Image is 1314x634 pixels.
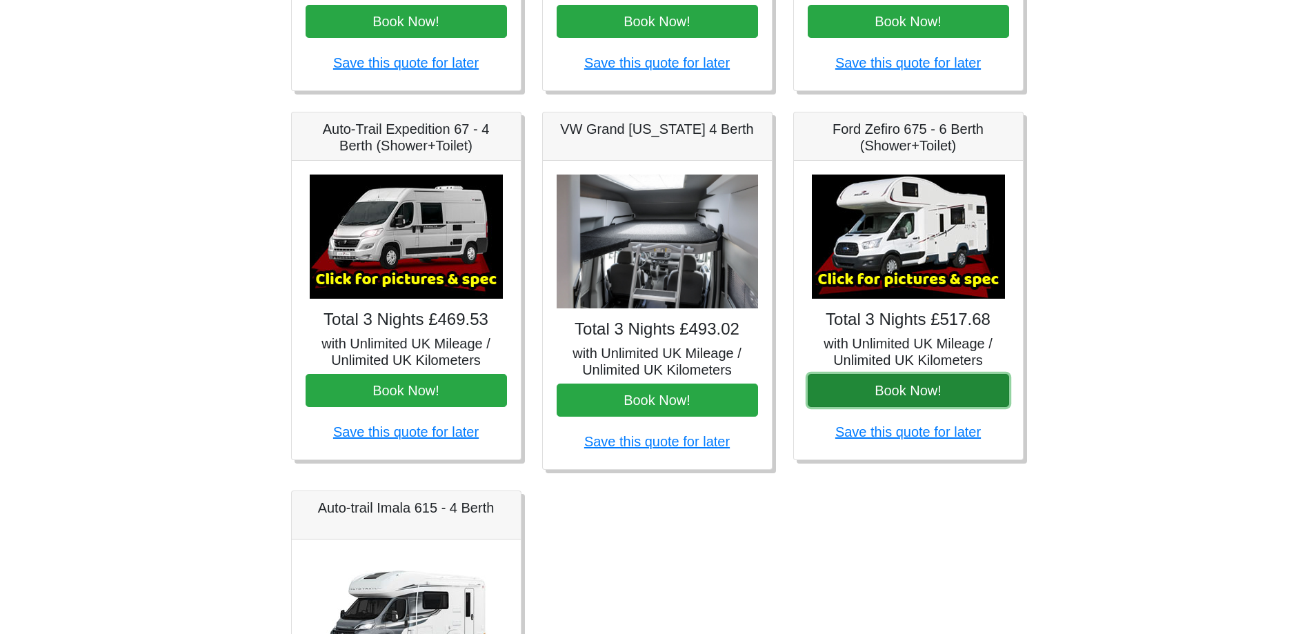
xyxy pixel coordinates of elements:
h5: Auto-Trail Expedition 67 - 4 Berth (Shower+Toilet) [306,121,507,154]
h5: VW Grand [US_STATE] 4 Berth [557,121,758,137]
a: Save this quote for later [835,424,981,439]
a: Save this quote for later [584,434,730,449]
img: VW Grand California 4 Berth [557,175,758,309]
h4: Total 3 Nights £517.68 [808,310,1009,330]
button: Book Now! [808,5,1009,38]
a: Save this quote for later [333,55,479,70]
h5: Ford Zefiro 675 - 6 Berth (Shower+Toilet) [808,121,1009,154]
h5: with Unlimited UK Mileage / Unlimited UK Kilometers [306,335,507,368]
a: Save this quote for later [584,55,730,70]
a: Save this quote for later [333,424,479,439]
button: Book Now! [808,374,1009,407]
button: Book Now! [557,5,758,38]
h5: with Unlimited UK Mileage / Unlimited UK Kilometers [557,345,758,378]
button: Book Now! [557,384,758,417]
h5: with Unlimited UK Mileage / Unlimited UK Kilometers [808,335,1009,368]
button: Book Now! [306,374,507,407]
button: Book Now! [306,5,507,38]
img: Auto-Trail Expedition 67 - 4 Berth (Shower+Toilet) [310,175,503,299]
img: Ford Zefiro 675 - 6 Berth (Shower+Toilet) [812,175,1005,299]
h5: Auto-trail Imala 615 - 4 Berth [306,499,507,516]
h4: Total 3 Nights £493.02 [557,319,758,339]
a: Save this quote for later [835,55,981,70]
h4: Total 3 Nights £469.53 [306,310,507,330]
